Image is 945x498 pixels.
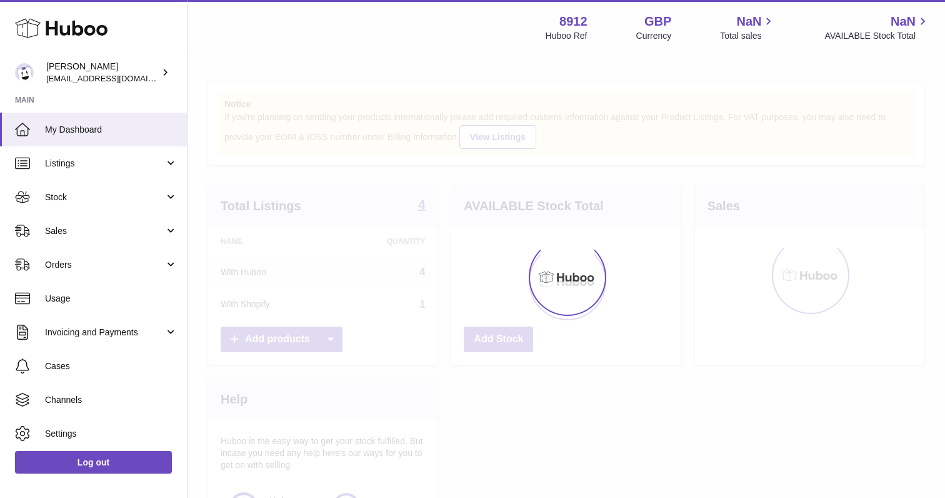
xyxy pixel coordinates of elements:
[46,73,184,83] span: [EMAIL_ADDRESS][DOMAIN_NAME]
[891,13,916,30] span: NaN
[559,13,587,30] strong: 8912
[45,428,177,440] span: Settings
[736,13,761,30] span: NaN
[15,451,172,474] a: Log out
[824,13,930,42] a: NaN AVAILABLE Stock Total
[636,30,672,42] div: Currency
[45,327,164,338] span: Invoicing and Payments
[45,293,177,305] span: Usage
[45,259,164,271] span: Orders
[46,61,159,84] div: [PERSON_NAME]
[45,360,177,372] span: Cases
[720,30,776,42] span: Total sales
[720,13,776,42] a: NaN Total sales
[824,30,930,42] span: AVAILABLE Stock Total
[45,158,164,170] span: Listings
[45,394,177,406] span: Channels
[644,13,671,30] strong: GBP
[15,63,34,82] img: internalAdmin-8912@internal.huboo.com
[546,30,587,42] div: Huboo Ref
[45,191,164,203] span: Stock
[45,225,164,237] span: Sales
[45,124,177,136] span: My Dashboard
